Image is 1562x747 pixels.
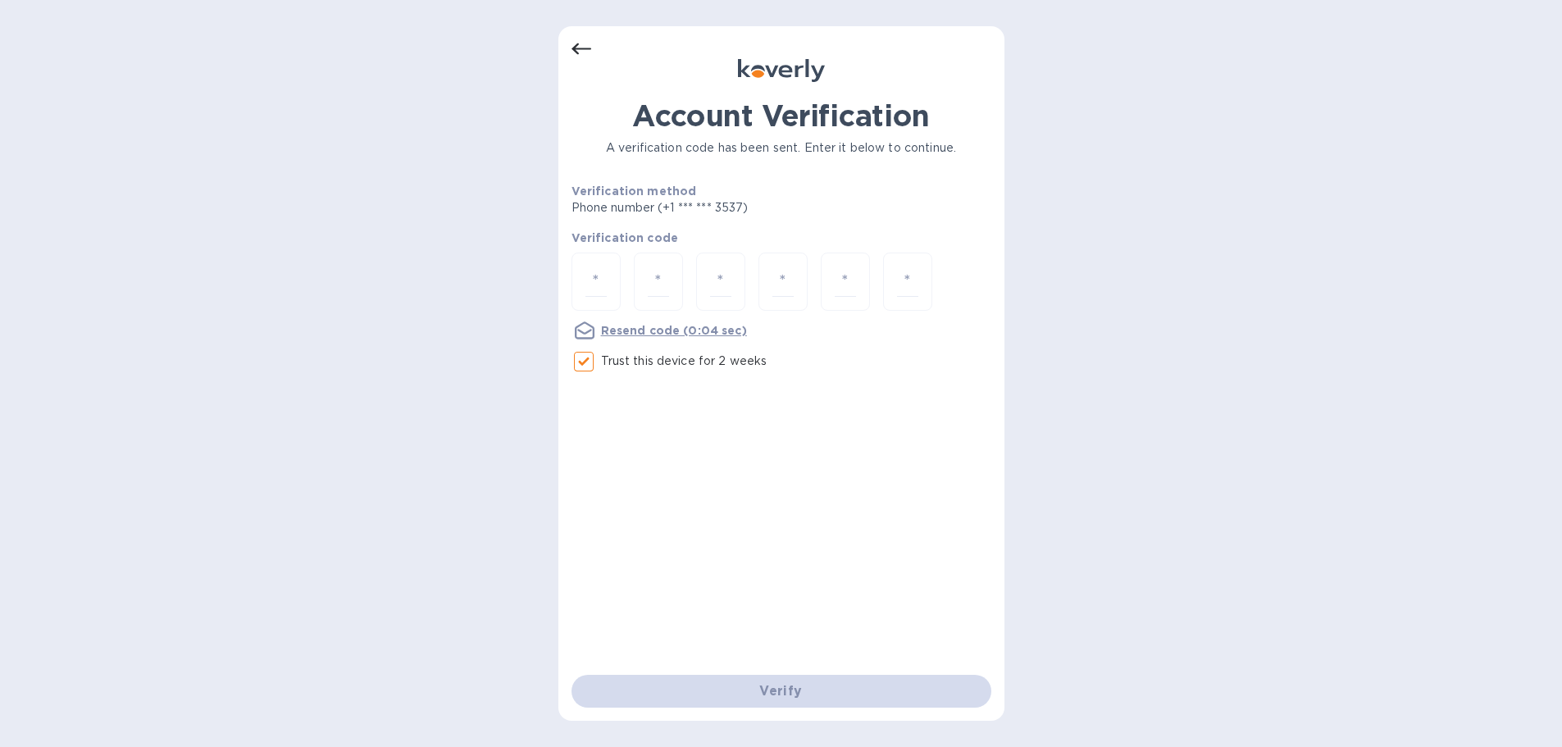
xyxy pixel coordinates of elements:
[572,139,991,157] p: A verification code has been sent. Enter it below to continue.
[601,324,747,337] u: Resend code (0:04 sec)
[572,184,697,198] b: Verification method
[572,230,991,246] p: Verification code
[572,199,874,216] p: Phone number (+1 *** *** 3537)
[572,98,991,133] h1: Account Verification
[601,353,767,370] p: Trust this device for 2 weeks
